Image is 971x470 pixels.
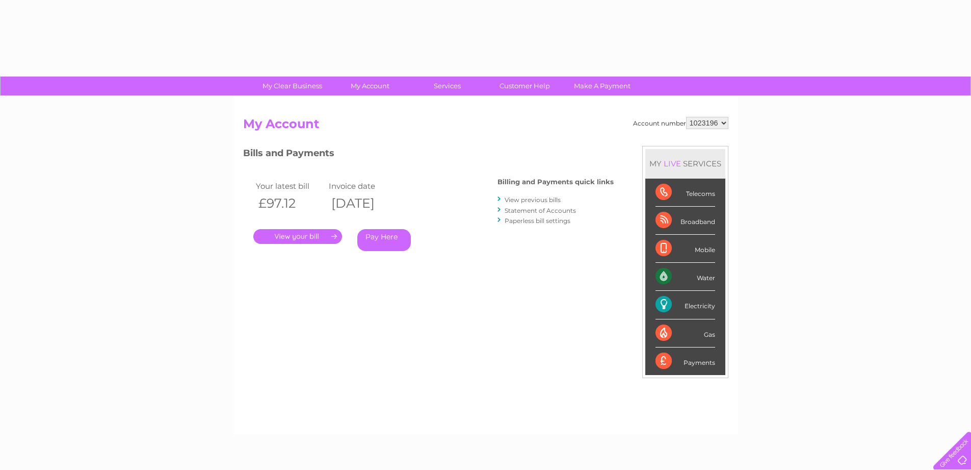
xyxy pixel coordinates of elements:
[405,77,489,95] a: Services
[662,159,683,168] div: LIVE
[560,77,644,95] a: Make A Payment
[633,117,728,129] div: Account number
[655,291,715,319] div: Electricity
[505,196,561,204] a: View previous bills
[253,193,327,214] th: £97.12
[483,77,567,95] a: Customer Help
[655,348,715,375] div: Payments
[326,193,400,214] th: [DATE]
[505,207,576,214] a: Statement of Accounts
[253,179,327,193] td: Your latest bill
[655,235,715,263] div: Mobile
[497,178,614,186] h4: Billing and Payments quick links
[253,229,342,244] a: .
[505,217,570,225] a: Paperless bill settings
[645,149,725,178] div: MY SERVICES
[250,77,334,95] a: My Clear Business
[243,146,614,164] h3: Bills and Payments
[655,263,715,291] div: Water
[655,179,715,207] div: Telecoms
[243,117,728,136] h2: My Account
[655,207,715,235] div: Broadband
[655,319,715,348] div: Gas
[326,179,400,193] td: Invoice date
[357,229,411,251] a: Pay Here
[328,77,412,95] a: My Account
